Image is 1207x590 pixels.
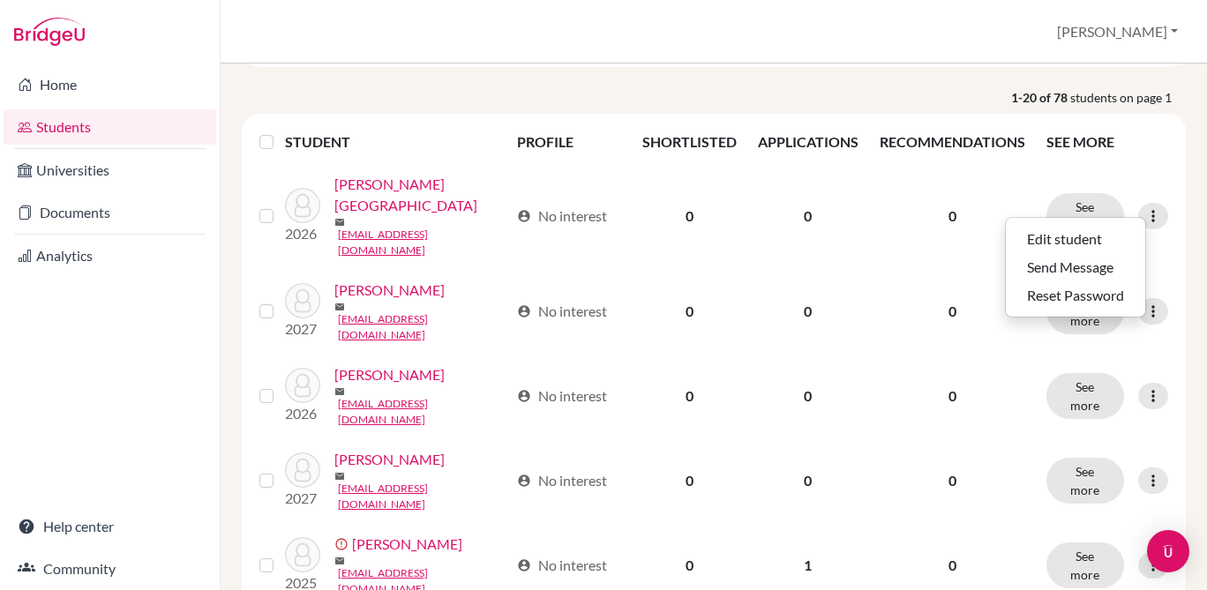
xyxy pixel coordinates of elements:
th: RECOMMENDATIONS [869,121,1036,163]
img: Atencio, Jose [285,452,320,488]
a: Analytics [4,238,216,273]
th: SEE MORE [1036,121,1179,163]
span: account_circle [517,209,531,223]
p: 2027 [285,318,320,340]
img: Bacco, Valentina [285,537,320,572]
a: [PERSON_NAME][GEOGRAPHIC_DATA] [334,174,509,216]
td: 0 [632,163,747,269]
span: account_circle [517,558,531,572]
button: See more [1046,373,1124,419]
p: 2026 [285,403,320,424]
button: See more [1046,458,1124,504]
div: Open Intercom Messenger [1147,530,1189,572]
img: Al Sayed, Marya [285,283,320,318]
button: [PERSON_NAME] [1049,15,1186,49]
p: 2026 [285,223,320,244]
span: account_circle [517,304,531,318]
td: 0 [632,438,747,523]
button: Send Message [1006,253,1145,281]
button: Edit student [1006,225,1145,253]
button: Reset Password [1006,281,1145,310]
a: Home [4,67,216,102]
button: See more [1046,542,1124,588]
p: 0 [880,385,1025,407]
th: SHORTLISTED [632,121,747,163]
div: No interest [517,555,607,576]
td: 0 [632,269,747,354]
p: 0 [880,205,1025,227]
td: 0 [747,163,869,269]
a: [EMAIL_ADDRESS][DOMAIN_NAME] [338,227,509,258]
a: Community [4,551,216,586]
a: Students [4,109,216,145]
td: 0 [747,354,869,438]
img: Aguilar, Santiago [285,188,320,223]
span: account_circle [517,389,531,403]
span: mail [334,556,345,566]
div: No interest [517,301,607,322]
div: No interest [517,385,607,407]
span: error_outline [334,537,352,551]
td: 0 [747,269,869,354]
p: 2027 [285,488,320,509]
a: [PERSON_NAME] [352,534,462,555]
a: Help center [4,509,216,544]
span: account_circle [517,474,531,488]
span: mail [334,386,345,397]
th: APPLICATIONS [747,121,869,163]
a: [EMAIL_ADDRESS][DOMAIN_NAME] [338,481,509,512]
span: mail [334,471,345,482]
td: 0 [747,438,869,523]
a: [EMAIL_ADDRESS][DOMAIN_NAME] [338,396,509,428]
a: Universities [4,153,216,188]
td: 0 [632,354,747,438]
a: [EMAIL_ADDRESS][DOMAIN_NAME] [338,311,509,343]
th: PROFILE [506,121,632,163]
p: 0 [880,470,1025,491]
div: No interest [517,205,607,227]
img: Bridge-U [14,18,85,46]
span: mail [334,217,345,228]
div: No interest [517,470,607,491]
p: 0 [880,555,1025,576]
a: [PERSON_NAME] [334,280,445,301]
button: See more [1046,193,1124,239]
p: 0 [880,301,1025,322]
a: [PERSON_NAME] [334,449,445,470]
span: students on page 1 [1070,88,1186,107]
strong: 1-20 of 78 [1011,88,1070,107]
img: Añez, Diego [285,368,320,403]
th: STUDENT [285,121,506,163]
a: [PERSON_NAME] [334,364,445,385]
span: mail [334,302,345,312]
a: Documents [4,195,216,230]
